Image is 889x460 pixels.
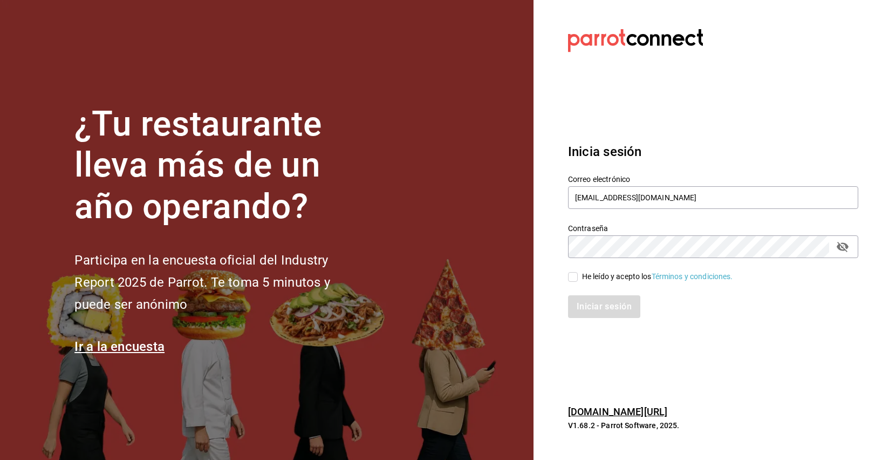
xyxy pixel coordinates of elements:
[568,406,667,417] a: [DOMAIN_NAME][URL]
[74,249,366,315] h2: Participa en la encuesta oficial del Industry Report 2025 de Parrot. Te toma 5 minutos y puede se...
[74,104,366,228] h1: ¿Tu restaurante lleva más de un año operando?
[568,175,858,182] label: Correo electrónico
[652,272,733,281] a: Términos y condiciones.
[568,420,858,431] p: V1.68.2 - Parrot Software, 2025.
[568,224,858,232] label: Contraseña
[568,142,858,161] h3: Inicia sesión
[582,271,733,282] div: He leído y acepto los
[833,238,852,256] button: passwordField
[568,186,858,209] input: Ingresa tu correo electrónico
[74,339,165,354] a: Ir a la encuesta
